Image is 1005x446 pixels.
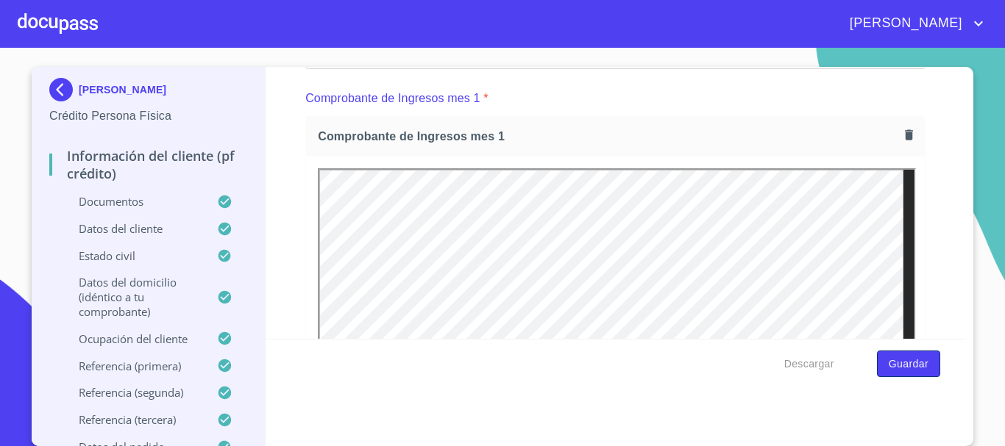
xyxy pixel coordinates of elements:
img: Docupass spot blue [49,78,79,101]
p: Estado Civil [49,248,217,263]
p: Comprobante de Ingresos mes 1 [305,90,480,107]
button: Descargar [778,350,840,378]
p: Datos del cliente [49,221,217,236]
button: Guardar [877,350,940,378]
span: [PERSON_NAME] [839,12,970,35]
p: Referencia (tercera) [49,412,217,427]
p: [PERSON_NAME] [79,84,166,96]
p: Ocupación del Cliente [49,331,217,346]
button: account of current user [839,12,987,35]
p: Información del cliente (PF crédito) [49,147,247,182]
p: Documentos [49,194,217,209]
div: [PERSON_NAME] [49,78,247,107]
span: Guardar [889,355,928,373]
span: Comprobante de Ingresos mes 1 [318,129,899,144]
span: Descargar [784,355,834,373]
p: Referencia (primera) [49,359,217,373]
p: Datos del domicilio (idéntico a tu comprobante) [49,275,217,319]
p: Referencia (segunda) [49,385,217,400]
p: Crédito Persona Física [49,107,247,125]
